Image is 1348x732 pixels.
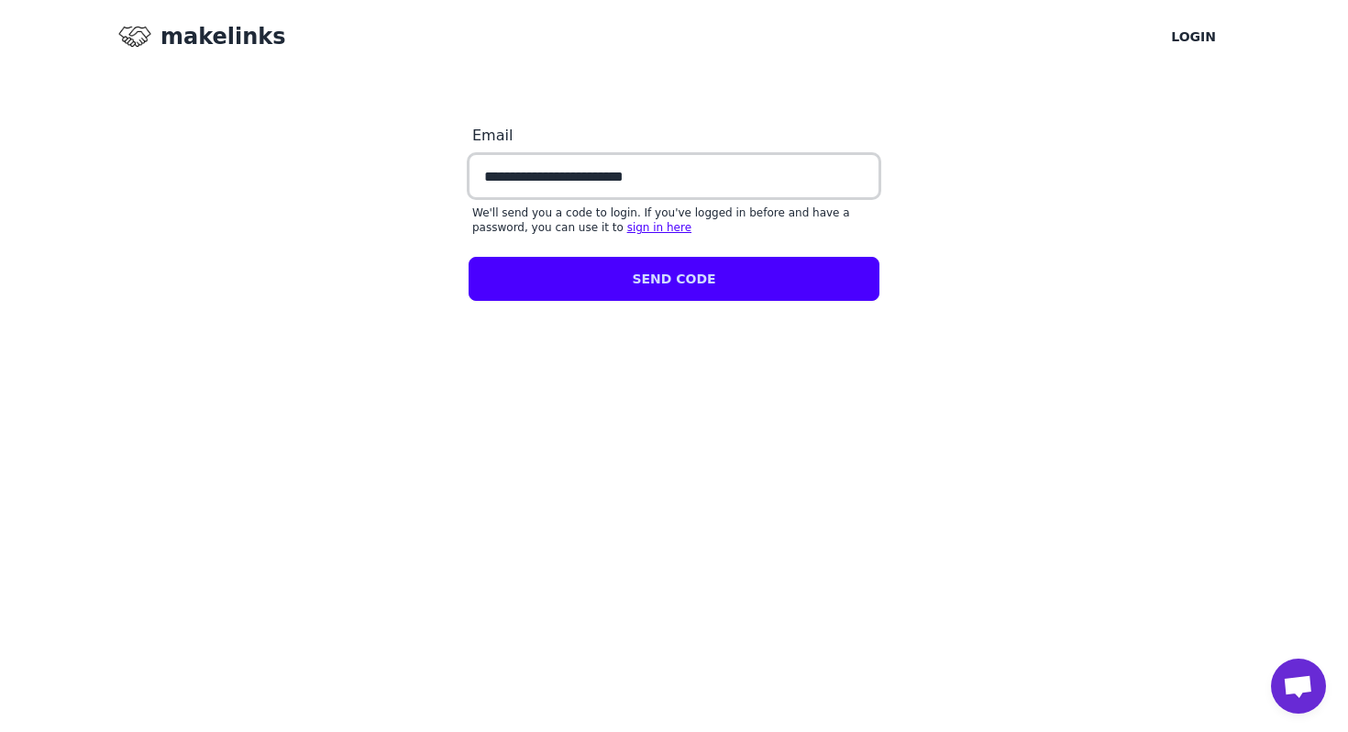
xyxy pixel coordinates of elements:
[1271,659,1326,714] a: Open chat
[116,18,153,55] img: makelinks
[1155,15,1232,59] a: Login
[116,18,286,55] a: makelinksmakelinks
[472,205,876,235] p: We'll send you a code to login. If you've logged in before and have a password, you can use it to
[160,22,286,51] h1: makelinks
[627,221,691,234] a: sign in here
[469,117,879,154] label: Email
[469,257,879,301] button: Send code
